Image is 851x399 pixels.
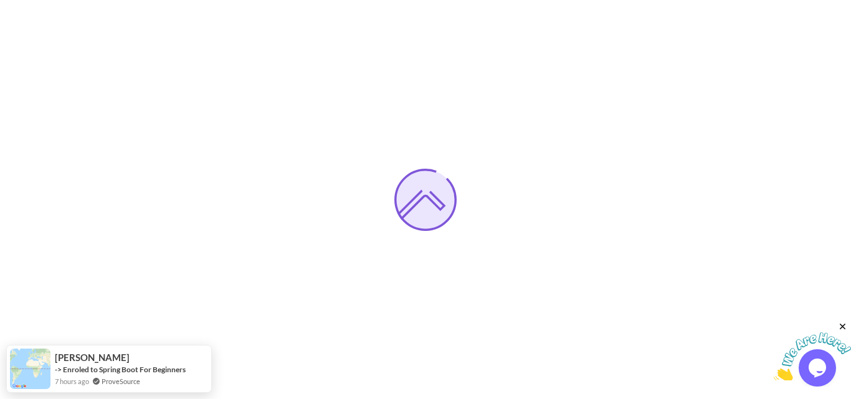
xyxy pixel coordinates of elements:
span: 7 hours ago [55,376,89,387]
span: -> [55,365,62,374]
a: ProveSource [102,376,140,387]
img: provesource social proof notification image [10,349,50,389]
a: Enroled to Spring Boot For Beginners [63,365,186,374]
span: [PERSON_NAME] [55,352,130,363]
iframe: chat widget [774,321,851,380]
